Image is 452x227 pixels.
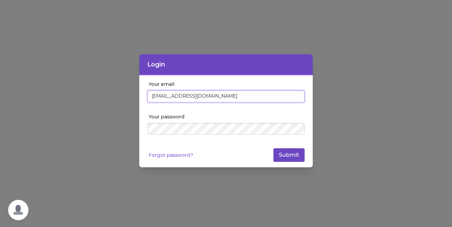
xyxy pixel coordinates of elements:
[149,113,305,120] label: Your password
[8,200,28,220] a: Open chat
[149,152,193,158] a: Forgot password?
[149,81,305,88] label: Your email
[273,148,305,162] button: Submit
[147,90,305,102] input: Email
[139,54,313,75] header: Login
